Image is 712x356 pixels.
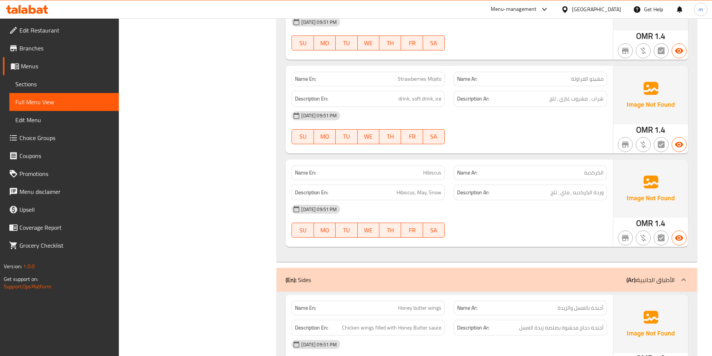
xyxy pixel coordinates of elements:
[314,129,336,144] button: MO
[672,137,687,152] button: Available
[358,35,379,50] button: WE
[339,38,354,49] span: TU
[571,75,604,83] span: مهيتو الفراولة
[654,230,669,245] button: Not has choices
[398,75,441,83] span: Strawberries Mojito
[314,223,336,238] button: MO
[457,169,477,177] strong: Name Ar:
[3,219,119,236] a: Coverage Report
[401,129,423,144] button: FR
[551,188,604,197] span: وردة الكركديه ، ماي ، ثلج
[626,274,637,285] b: (Ar):
[9,93,119,111] a: Full Menu View
[336,129,357,144] button: TU
[457,323,489,332] strong: Description Ar:
[558,304,604,312] span: أجنحة بالعسل والزبدة
[404,225,420,236] span: FR
[3,183,119,201] a: Menu disclaimer
[426,38,442,49] span: SA
[636,216,653,230] span: OMR
[636,43,651,58] button: Purchased item
[636,123,653,137] span: OMR
[613,66,688,124] img: Ae5nvW7+0k+MAAAAAElFTkSuQmCC
[21,62,113,71] span: Menus
[9,75,119,93] a: Sections
[15,115,113,124] span: Edit Menu
[358,129,379,144] button: WE
[361,131,376,142] span: WE
[382,38,398,49] span: TH
[426,131,442,142] span: SA
[317,131,333,142] span: MO
[286,274,296,285] b: (En):
[379,223,401,238] button: TH
[618,137,633,152] button: Not branch specific item
[626,275,675,284] p: الأطباق الجانبية
[295,94,328,103] strong: Description En:
[3,165,119,183] a: Promotions
[298,341,340,348] span: [DATE] 09:51 PM
[292,35,314,50] button: SU
[15,97,113,106] span: Full Menu View
[549,94,604,103] span: شراب ، مشروب غازي ، ثلج
[277,268,697,292] div: (En): Sides(Ar):الأطباق الجانبية
[295,131,311,142] span: SU
[654,123,665,137] span: 1.4
[457,94,489,103] strong: Description Ar:
[584,169,604,177] span: الكركدية
[379,35,401,50] button: TH
[286,275,311,284] p: Sides
[339,225,354,236] span: TU
[457,304,477,312] strong: Name Ar:
[19,133,113,142] span: Choice Groups
[19,187,113,196] span: Menu disclaimer
[457,75,477,83] strong: Name Ar:
[292,129,314,144] button: SU
[4,261,22,271] span: Version:
[295,188,328,197] strong: Description En:
[654,29,665,43] span: 1.4
[426,225,442,236] span: SA
[295,169,316,177] strong: Name En:
[382,225,398,236] span: TH
[3,21,119,39] a: Edit Restaurant
[519,323,604,332] span: أجنحة دجاج محشوة بصلصة زبدة العسل
[398,94,441,103] span: drink, soft drink, ice
[398,304,441,312] span: Honey butter wings
[572,5,621,13] div: [GEOGRAPHIC_DATA]
[19,241,113,250] span: Grocery Checklist
[654,43,669,58] button: Not has choices
[295,323,328,332] strong: Description En:
[336,35,357,50] button: TU
[295,304,316,312] strong: Name En:
[342,323,441,332] span: Chicken wings filled with Honey Butter sauce
[423,129,445,144] button: SA
[19,205,113,214] span: Upsell
[613,295,688,353] img: Ae5nvW7+0k+MAAAAAElFTkSuQmCC
[404,131,420,142] span: FR
[358,223,379,238] button: WE
[19,169,113,178] span: Promotions
[295,225,311,236] span: SU
[672,230,687,245] button: Available
[4,282,51,291] a: Support.OpsPlatform
[295,75,316,83] strong: Name En:
[317,38,333,49] span: MO
[613,160,688,218] img: Ae5nvW7+0k+MAAAAAElFTkSuQmCC
[3,57,119,75] a: Menus
[15,80,113,89] span: Sections
[298,206,340,213] span: [DATE] 09:51 PM
[423,35,445,50] button: SA
[401,223,423,238] button: FR
[339,131,354,142] span: TU
[292,223,314,238] button: SU
[19,223,113,232] span: Coverage Report
[401,35,423,50] button: FR
[3,236,119,254] a: Grocery Checklist
[3,129,119,147] a: Choice Groups
[654,137,669,152] button: Not has choices
[19,26,113,35] span: Edit Restaurant
[3,39,119,57] a: Branches
[361,225,376,236] span: WE
[361,38,376,49] span: WE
